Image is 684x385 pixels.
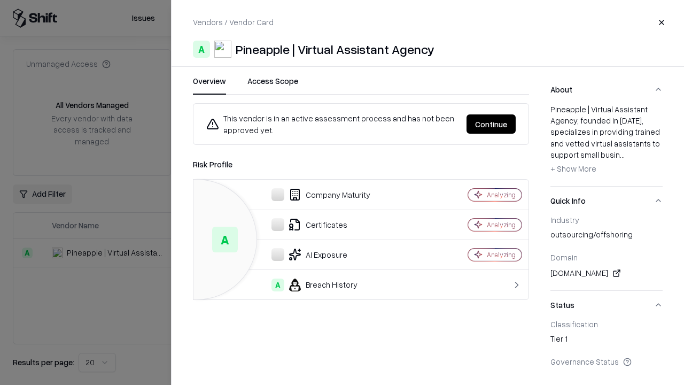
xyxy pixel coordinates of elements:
div: Analyzing [487,250,516,259]
div: A [271,279,284,291]
div: Breach History [202,279,431,291]
button: About [550,75,663,104]
div: outsourcing/offshoring [550,229,663,244]
p: Vendors / Vendor Card [193,17,274,28]
button: Quick Info [550,187,663,215]
button: Continue [467,114,516,134]
div: [DOMAIN_NAME] [550,267,663,280]
span: + Show More [550,164,596,173]
button: Overview [193,75,226,95]
div: Company Maturity [202,188,431,201]
div: Certificates [202,218,431,231]
div: Domain [550,252,663,262]
div: Tier 1 [550,333,663,348]
div: Industry [550,215,663,225]
button: Access Scope [247,75,298,95]
div: Pineapple | Virtual Assistant Agency, founded in [DATE], specializes in providing trained and vet... [550,104,663,178]
button: + Show More [550,160,596,178]
div: Risk Profile [193,158,529,171]
span: ... [620,150,625,159]
div: A [193,41,210,58]
div: Pineapple | Virtual Assistant Agency [236,41,434,58]
div: AI Exposure [202,248,431,261]
div: Analyzing [487,220,516,229]
div: A [212,227,238,252]
div: Analyzing [487,190,516,199]
div: Quick Info [550,215,663,290]
div: Governance Status [550,357,663,366]
div: Classification [550,319,663,329]
button: Status [550,291,663,319]
div: About [550,104,663,186]
div: This vendor is in an active assessment process and has not been approved yet. [206,112,458,136]
img: Pineapple | Virtual Assistant Agency [214,41,231,58]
